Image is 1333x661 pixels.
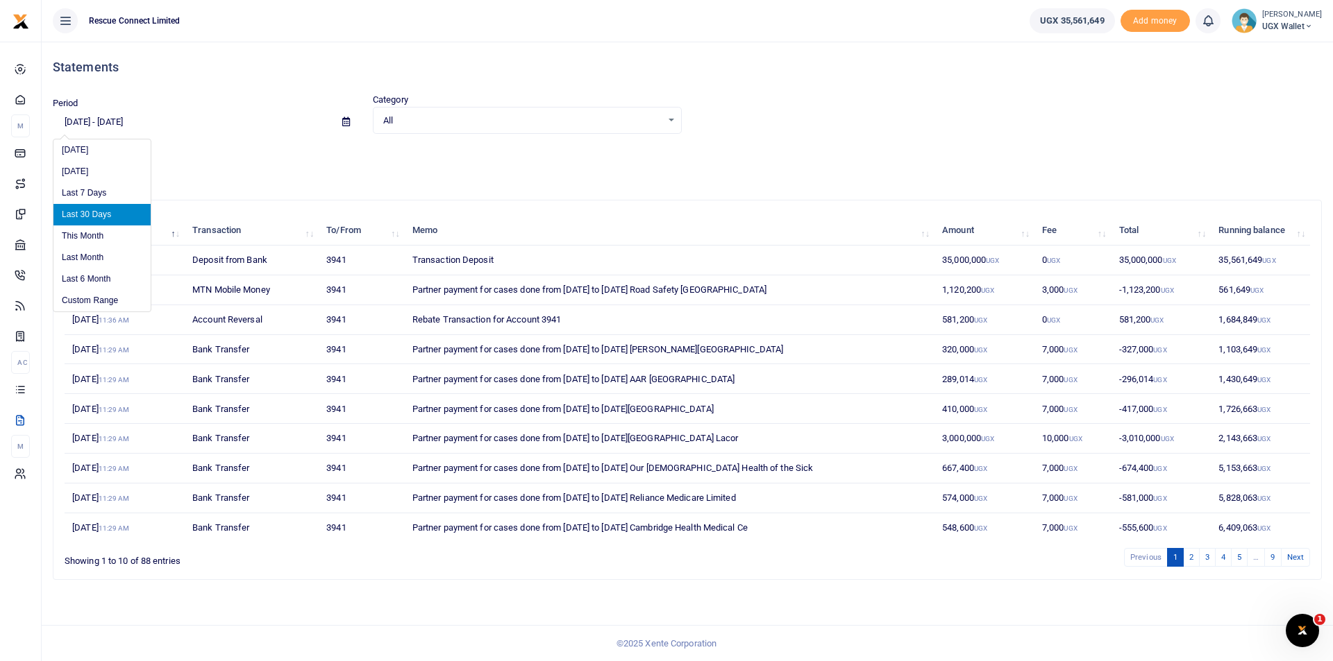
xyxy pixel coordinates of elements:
[974,376,987,384] small: UGX
[99,316,130,324] small: 11:36 AM
[1262,20,1322,33] span: UGX Wallet
[185,454,319,483] td: Bank Transfer
[405,483,934,513] td: Partner payment for cases done from [DATE] to [DATE] Reliance Medicare Limited
[319,275,405,305] td: 3941
[981,435,994,443] small: UGX
[11,435,30,458] li: M
[405,275,934,305] td: Partner payment for cases done from [DATE] to [DATE] Road Safety [GEOGRAPHIC_DATA]
[12,15,29,26] a: logo-small logo-large logo-large
[1121,10,1190,33] li: Toup your wallet
[1111,424,1211,454] td: -3,010,000
[53,151,1322,165] p: Download
[1034,364,1112,394] td: 7,000
[373,93,408,107] label: Category
[1111,364,1211,394] td: -296,014
[185,305,319,335] td: Account Reversal
[1064,346,1077,354] small: UGX
[65,394,185,424] td: [DATE]
[1121,15,1190,25] a: Add money
[65,454,185,483] td: [DATE]
[1150,316,1164,324] small: UGX
[1257,376,1271,384] small: UGX
[53,268,151,290] li: Last 6 Month
[405,513,934,542] td: Partner payment for cases done from [DATE] to [DATE] Cambridge Health Medical Ce
[1153,346,1166,354] small: UGX
[319,305,405,335] td: 3941
[1211,305,1310,335] td: 1,684,849
[1034,216,1112,246] th: Fee: activate to sort column ascending
[53,290,151,311] li: Custom Range
[934,454,1034,483] td: 667,400
[974,524,987,532] small: UGX
[934,335,1034,365] td: 320,000
[1047,316,1060,324] small: UGX
[185,424,319,454] td: Bank Transfer
[1153,465,1166,472] small: UGX
[1257,524,1271,532] small: UGX
[65,364,185,394] td: [DATE]
[974,406,987,413] small: UGX
[1111,216,1211,246] th: Total: activate to sort column ascending
[1024,8,1120,33] li: Wallet ballance
[1111,513,1211,542] td: -555,600
[53,225,151,247] li: This Month
[934,483,1034,513] td: 574,000
[934,305,1034,335] td: 581,200
[405,335,934,365] td: Partner payment for cases done from [DATE] to [DATE] [PERSON_NAME][GEOGRAPHIC_DATA]
[319,246,405,275] td: 3941
[1163,257,1176,264] small: UGX
[1211,275,1310,305] td: 561,649
[53,96,78,110] label: Period
[1064,286,1077,294] small: UGX
[1034,483,1112,513] td: 7,000
[1257,406,1271,413] small: UGX
[53,60,1322,75] h4: Statements
[99,435,130,443] small: 11:29 AM
[1153,524,1166,532] small: UGX
[185,483,319,513] td: Bank Transfer
[1034,275,1112,305] td: 3,000
[1111,246,1211,275] td: 35,000,000
[319,216,405,246] th: To/From: activate to sort column ascending
[185,513,319,542] td: Bank Transfer
[986,257,999,264] small: UGX
[11,351,30,374] li: Ac
[319,454,405,483] td: 3941
[12,13,29,30] img: logo-small
[53,110,331,134] input: select period
[1064,495,1077,502] small: UGX
[1034,394,1112,424] td: 7,000
[319,394,405,424] td: 3941
[934,513,1034,542] td: 548,600
[934,216,1034,246] th: Amount: activate to sort column ascending
[934,246,1034,275] td: 35,000,000
[1064,406,1077,413] small: UGX
[1257,346,1271,354] small: UGX
[185,216,319,246] th: Transaction: activate to sort column ascending
[1211,483,1310,513] td: 5,828,063
[1211,454,1310,483] td: 5,153,663
[99,524,130,532] small: 11:29 AM
[185,246,319,275] td: Deposit from Bank
[65,483,185,513] td: [DATE]
[981,286,994,294] small: UGX
[1064,524,1077,532] small: UGX
[1286,614,1319,647] iframe: Intercom live chat
[1211,424,1310,454] td: 2,143,663
[1211,364,1310,394] td: 1,430,649
[1111,335,1211,365] td: -327,000
[1047,257,1060,264] small: UGX
[319,335,405,365] td: 3941
[934,424,1034,454] td: 3,000,000
[1111,394,1211,424] td: -417,000
[405,364,934,394] td: Partner payment for cases done from [DATE] to [DATE] AAR [GEOGRAPHIC_DATA]
[99,376,130,384] small: 11:29 AM
[1211,246,1310,275] td: 35,561,649
[1153,376,1166,384] small: UGX
[53,161,151,182] li: [DATE]
[1040,14,1104,28] span: UGX 35,561,649
[1153,495,1166,502] small: UGX
[1034,513,1112,542] td: 7,000
[53,139,151,161] li: [DATE]
[1034,305,1112,335] td: 0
